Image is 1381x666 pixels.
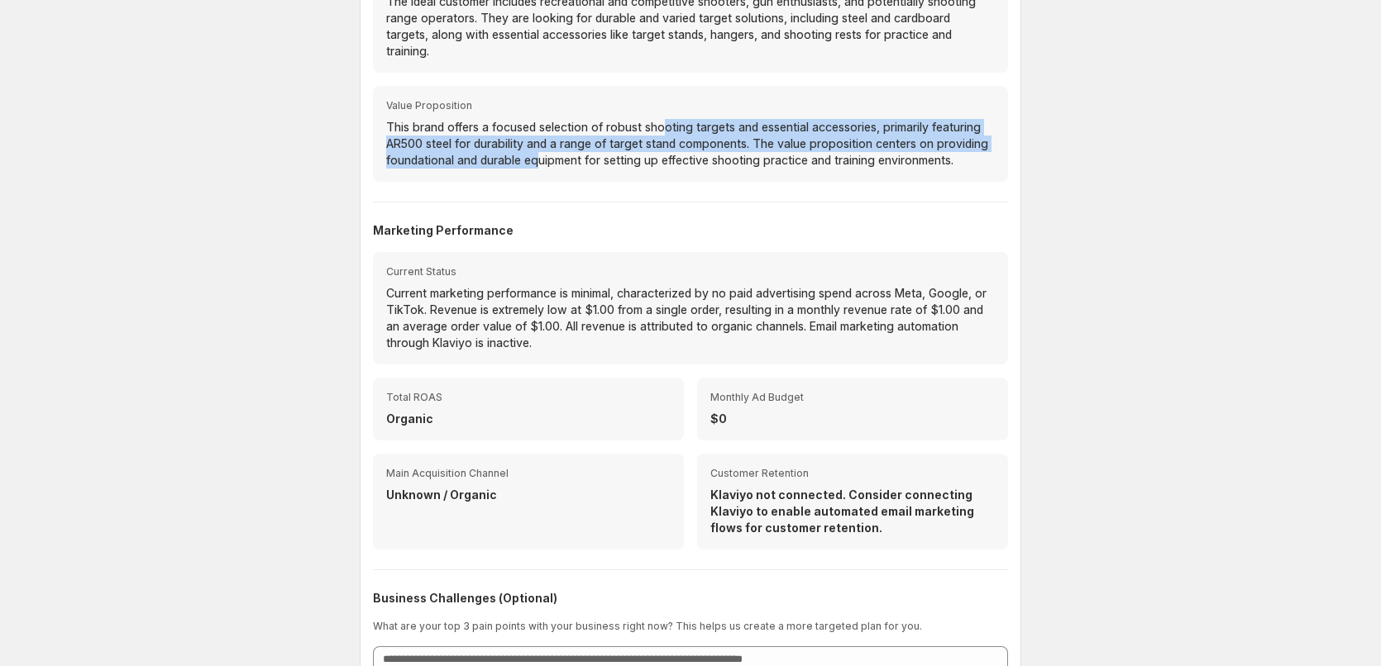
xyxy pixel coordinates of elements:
p: Klaviyo not connected. Consider connecting Klaviyo to enable automated email marketing flows for ... [710,487,995,536]
p: This brand offers a focused selection of robust shooting targets and essential accessories, prima... [386,119,995,169]
p: What are your top 3 pain points with your business right now? This helps us create a more targete... [373,620,1008,633]
span: Value Proposition [386,99,995,112]
p: Unknown / Organic [386,487,671,503]
span: Monthly Ad Budget [710,391,995,404]
h2: Business Challenges (Optional) [373,590,1008,607]
p: $0 [710,411,995,427]
p: Organic [386,411,671,427]
p: Current marketing performance is minimal, characterized by no paid advertising spend across Meta,... [386,285,995,351]
span: Customer Retention [710,467,995,480]
h2: Marketing Performance [373,222,1008,239]
span: Total ROAS [386,391,671,404]
span: Main Acquisition Channel [386,467,671,480]
span: Current Status [386,265,995,278]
